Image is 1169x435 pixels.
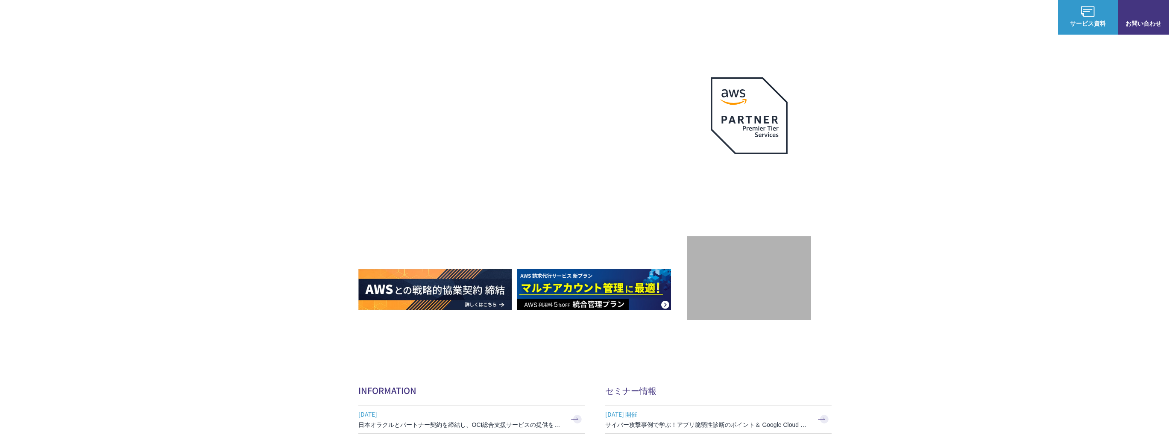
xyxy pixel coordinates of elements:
[605,384,832,397] h2: セミナー情報
[704,249,794,312] img: 契約件数
[358,269,512,310] img: AWSとの戦略的協業契約 締結
[700,165,798,197] p: 最上位プレミアティア サービスパートナー
[358,384,585,397] h2: INFORMATION
[935,13,959,22] a: 導入事例
[605,406,832,433] a: [DATE] 開催 サイバー攻撃事例で学ぶ！アプリ脆弱性診断のポイント＆ Google Cloud セキュリティ対策
[517,269,671,310] img: AWS請求代行サービス 統合管理プラン
[711,77,788,154] img: AWSプレミアティアサービスパートナー
[358,406,585,433] a: [DATE] 日本オラクルとパートナー契約を締結し、OCI総合支援サービスの提供を開始
[1118,19,1169,28] span: お問い合わせ
[1081,6,1095,17] img: AWS総合支援サービス C-Chorus サービス資料
[1025,13,1049,22] a: ログイン
[1137,6,1150,17] img: お問い合わせ
[1058,19,1118,28] span: サービス資料
[358,120,687,243] h1: AWS [PERSON_NAME]の 成功を実現
[605,420,810,429] h3: サイバー攻撃事例で学ぶ！アプリ脆弱性診断のポイント＆ Google Cloud セキュリティ対策
[358,408,563,420] span: [DATE]
[762,13,783,22] p: 強み
[739,165,759,177] em: AWS
[850,13,918,22] p: 業種別ソリューション
[976,13,1008,22] p: ナレッジ
[98,8,160,26] span: NHN テコラス AWS総合支援サービス
[358,420,563,429] h3: 日本オラクルとパートナー契約を締結し、OCI総合支援サービスの提供を開始
[13,7,160,27] a: AWS総合支援サービス C-Chorus NHN テコラスAWS総合支援サービス
[605,408,810,420] span: [DATE] 開催
[800,13,832,22] p: サービス
[358,74,687,112] p: AWSの導入からコスト削減、 構成・運用の最適化からデータ活用まで 規模や業種業態を問わない マネージドサービスで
